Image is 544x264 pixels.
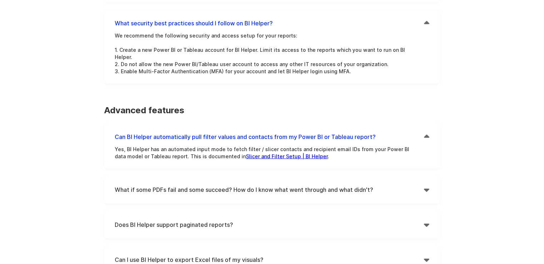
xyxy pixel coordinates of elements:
p: Yes, BI Helper has an automated input mode to fetch filter / slicer contacts and recipient email ... [115,146,419,160]
p: We recommend the following security and access setup for your reports: 1. Create a new Power BI o... [115,32,419,75]
div:  [424,18,429,29]
a: Slicer and Filter Setup | BI Helper [246,153,328,159]
div:  [424,219,429,230]
h4: Does BI Helper support paginated reports? [115,219,424,230]
div:  [424,184,429,195]
h3: Advanced features [104,105,440,116]
h4: Can BI Helper automatically pull filter values and contacts from my Power BI or Tableau report? [115,131,424,142]
div:  [424,131,429,142]
h4: What security best practices should I follow on BI Helper? [115,18,424,29]
h4: What if some PDFs fail and some succeed? How do I know what went through and what didn't? [115,184,424,195]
